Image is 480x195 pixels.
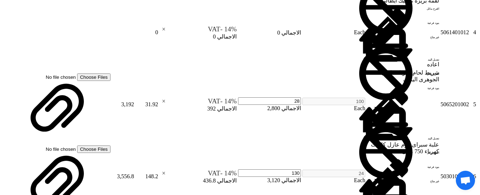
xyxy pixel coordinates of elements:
[160,97,166,105] span: Clear all
[162,170,166,176] span: ×
[394,32,439,47] div: بنود فرعية
[281,105,301,111] span: الاجمالي
[394,169,439,183] div: اقترح بدائل
[277,30,280,36] span: 0
[456,171,475,190] a: Open chat
[135,69,158,140] td: 31.92
[160,25,166,33] span: Clear all
[203,178,216,184] span: 436.8
[394,111,439,125] div: بنود فرعية
[117,173,134,179] span: 3,556.8
[302,98,365,105] input: RFQ_STEP1.ITEMS.2.AMOUNT_TITLE
[440,69,469,140] td: 5065201002
[160,169,237,177] ng-select: VAT
[213,34,216,40] span: 0
[381,70,439,82] span: شريط لحام كهرباء مليون الجوهرى اليابان
[160,97,237,105] ng-select: VAT
[394,18,439,32] div: اقترح بدائل
[354,29,365,35] span: Each
[217,178,237,184] span: الاجمالي
[354,105,365,111] span: Each
[470,69,476,140] td: 5
[281,177,301,183] span: الاجمالي
[394,155,439,169] div: تعديل البند
[394,125,439,140] div: غير متاح
[238,169,301,177] input: أدخل سعر الوحدة
[394,4,439,18] div: تعديل البند
[267,177,280,183] span: 3,120
[394,83,439,97] div: تعديل البند
[207,106,216,112] span: 392
[162,26,166,32] span: ×
[302,170,365,177] input: RFQ_STEP1.ITEMS.2.AMOUNT_TITLE
[371,142,439,154] span: علبة سبراى فوم عازل كابلات كهرباء 750 مللى
[427,61,439,67] span: اعاده
[160,25,237,33] ng-select: VAT
[281,30,301,36] span: الاجمالي
[217,34,237,40] span: الاجمالي
[238,97,301,105] input: أدخل سعر الوحدة
[394,47,439,61] div: غير متاح
[267,105,280,111] span: 2,800
[121,101,134,107] span: 3,192
[160,169,166,177] span: Clear all
[394,97,439,111] div: اقترح بدائل
[354,177,365,183] span: Each
[217,106,237,112] span: الاجمالي
[162,98,166,104] span: ×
